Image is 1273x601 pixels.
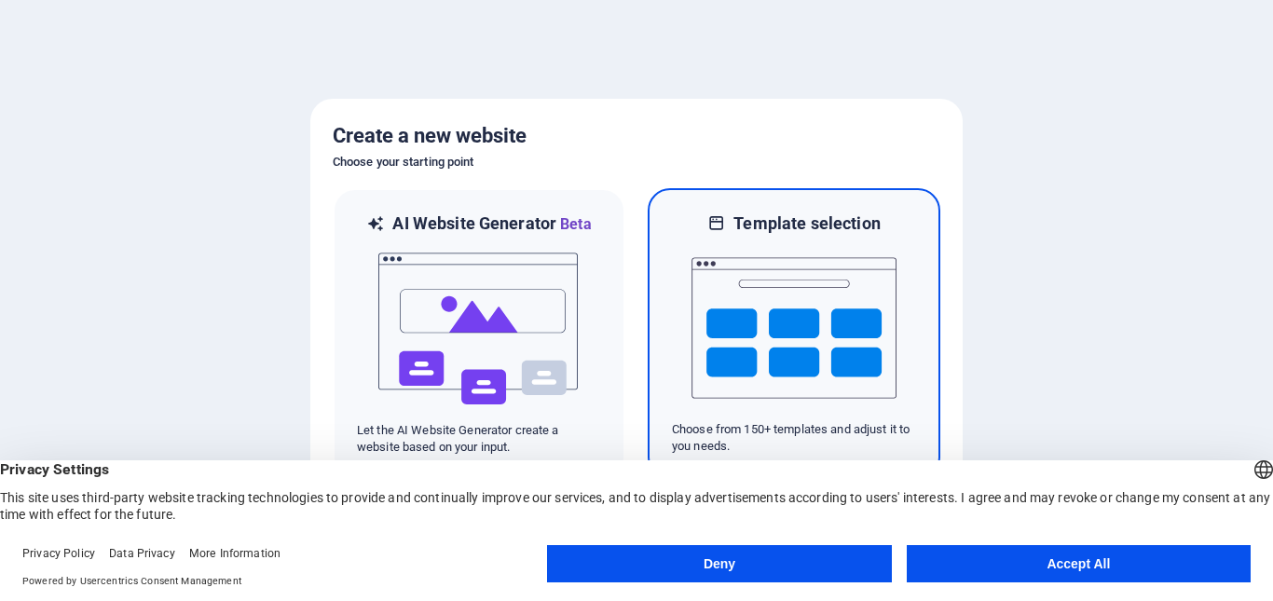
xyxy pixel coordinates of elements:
[376,236,582,422] img: ai
[357,422,601,456] p: Let the AI Website Generator create a website based on your input.
[672,421,916,455] p: Choose from 150+ templates and adjust it to you needs.
[392,212,591,236] h6: AI Website Generator
[333,151,940,173] h6: Choose your starting point
[556,215,592,233] span: Beta
[333,121,940,151] h5: Create a new website
[648,188,940,480] div: Template selectionChoose from 150+ templates and adjust it to you needs.
[333,188,625,480] div: AI Website GeneratorBetaaiLet the AI Website Generator create a website based on your input.
[733,212,880,235] h6: Template selection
